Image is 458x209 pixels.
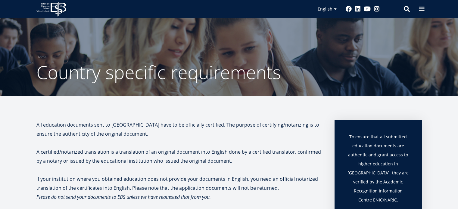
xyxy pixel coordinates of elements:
a: Home [36,54,47,60]
a: Youtube [364,6,371,12]
p: All education documents sent to [GEOGRAPHIC_DATA] have to be officially certified. The purpose of... [36,120,322,138]
a: Facebook [346,6,352,12]
p: A certified/notarized translation is a translation of an original document into English done by a... [36,147,322,165]
span: Country specific requirements [36,60,281,85]
p: If your institution where you obtained education does not provide your documents in English, you ... [36,174,322,192]
a: Instagram [374,6,380,12]
em: Please do not send your documents to EBS unless we have requested that from you. [36,194,211,200]
a: Linkedin [355,6,361,12]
